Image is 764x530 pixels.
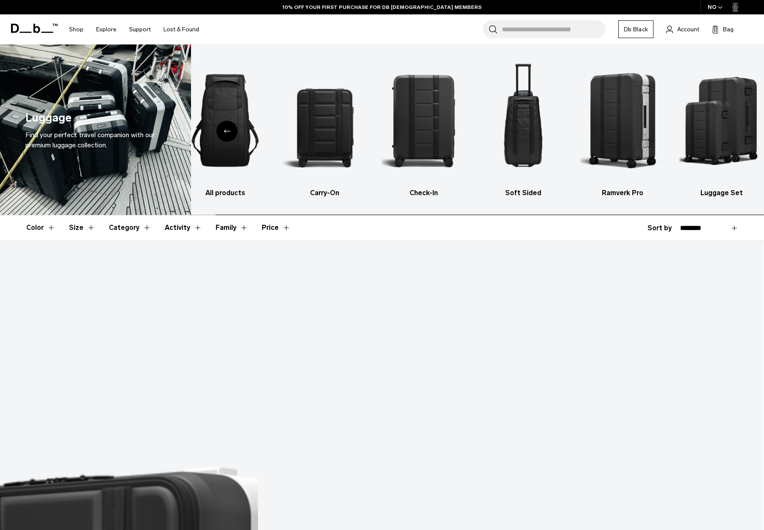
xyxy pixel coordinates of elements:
a: Db Check-In [382,57,466,198]
h3: All products [183,188,267,198]
a: Support [129,14,151,44]
button: Toggle Filter [165,215,202,240]
div: Previous slide [216,121,238,142]
li: 2 / 6 [282,57,367,198]
li: 1 / 6 [183,57,267,198]
button: Toggle Filter [216,215,248,240]
a: 10% OFF YOUR FIRST PURCHASE FOR DB [DEMOGRAPHIC_DATA] MEMBERS [282,3,482,11]
li: 5 / 6 [580,57,664,198]
li: 6 / 6 [680,57,764,198]
a: Db Ramverk Pro [580,57,664,198]
span: Find your perfect travel companion with our premium luggage collection. [25,131,155,149]
a: Explore [96,14,116,44]
a: Db All products [183,57,267,198]
h1: Luggage [25,109,72,127]
a: Db Carry-On [282,57,367,198]
img: Db [481,57,565,184]
a: Account [666,24,699,34]
button: Toggle Filter [69,215,95,240]
a: Db Luggage Set [680,57,764,198]
h3: Carry-On [282,188,367,198]
a: Shop [69,14,83,44]
a: Lost & Found [163,14,199,44]
h3: Check-In [382,188,466,198]
img: Db [282,57,367,184]
button: Toggle Filter [109,215,151,240]
li: 3 / 6 [382,57,466,198]
button: Toggle Filter [26,215,55,240]
img: Db [680,57,764,184]
img: Db [580,57,664,184]
nav: Main Navigation [63,14,205,44]
img: Db [183,57,267,184]
li: 4 / 6 [481,57,565,198]
a: Db Soft Sided [481,57,565,198]
span: Account [677,25,699,34]
h3: Ramverk Pro [580,188,664,198]
h3: Luggage Set [680,188,764,198]
h3: Soft Sided [481,188,565,198]
a: Db Black [618,20,653,38]
button: Bag [712,24,734,34]
span: Bag [723,25,734,34]
button: Toggle Price [262,215,291,240]
img: Db [382,57,466,184]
